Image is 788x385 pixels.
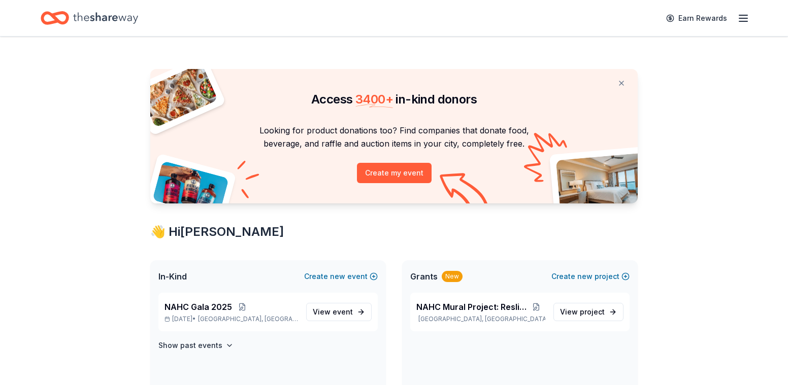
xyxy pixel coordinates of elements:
img: Curvy arrow [440,173,490,211]
span: NAHC Gala 2025 [165,301,232,313]
span: View [560,306,605,318]
div: New [442,271,463,282]
p: [GEOGRAPHIC_DATA], [GEOGRAPHIC_DATA] [416,315,545,323]
p: Looking for product donations too? Find companies that donate food, beverage, and raffle and auct... [162,124,626,151]
a: View project [553,303,623,321]
span: project [580,307,605,316]
span: event [333,307,353,316]
span: 3400 + [355,92,393,107]
a: Earn Rewards [660,9,733,27]
div: 👋 Hi [PERSON_NAME] [150,224,638,240]
button: Show past events [158,339,234,352]
span: View [313,306,353,318]
button: Createnewproject [551,270,630,283]
button: Create my event [357,163,432,183]
p: [DATE] • [165,315,298,323]
span: In-Kind [158,270,187,283]
span: new [330,270,345,283]
span: new [577,270,593,283]
span: NAHC Mural Project: Reslience [416,301,527,313]
a: Home [41,6,138,30]
img: Pizza [139,63,218,128]
a: View event [306,303,372,321]
h4: Show past events [158,339,222,352]
span: Grants [410,270,438,283]
span: Access in-kind donors [311,92,477,107]
span: [GEOGRAPHIC_DATA], [GEOGRAPHIC_DATA] [198,315,298,323]
button: Createnewevent [304,270,378,283]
